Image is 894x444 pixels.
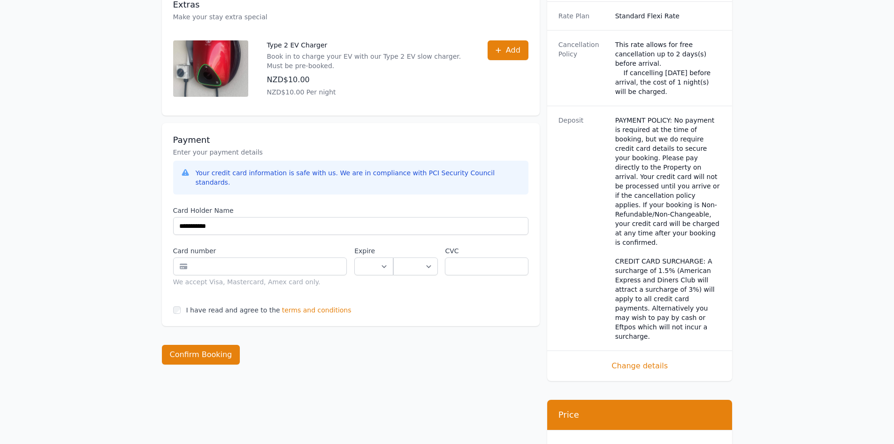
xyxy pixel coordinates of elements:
[162,345,240,365] button: Confirm Booking
[173,134,528,146] h3: Payment
[615,116,721,341] dd: PAYMENT POLICY: No payment is required at the time of booking, but we do require credit card deta...
[615,40,721,96] div: This rate allows for free cancellation up to 2 days(s) before arrival. If cancelling [DATE] befor...
[173,246,347,256] label: Card number
[393,246,437,256] label: .
[267,87,469,97] p: NZD$10.00 Per night
[267,74,469,86] p: NZD$10.00
[173,277,347,287] div: We accept Visa, Mastercard, Amex card only.
[196,168,521,187] div: Your credit card information is safe with us. We are in compliance with PCI Security Council stan...
[282,305,351,315] span: terms and conditions
[173,148,528,157] p: Enter your payment details
[558,360,721,372] span: Change details
[267,40,469,50] p: Type 2 EV Charger
[558,40,608,96] dt: Cancellation Policy
[488,40,528,60] button: Add
[506,45,520,56] span: Add
[558,11,608,21] dt: Rate Plan
[173,206,528,215] label: Card Holder Name
[615,11,721,21] dd: Standard Flexi Rate
[267,52,469,70] p: Book in to charge your EV with our Type 2 EV slow charger. Must be pre-booked.
[558,409,721,421] h3: Price
[445,246,528,256] label: CVC
[186,306,280,314] label: I have read and agree to the
[354,246,393,256] label: Expire
[558,116,608,341] dt: Deposit
[173,40,248,97] img: Type 2 EV Charger
[173,12,528,22] p: Make your stay extra special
